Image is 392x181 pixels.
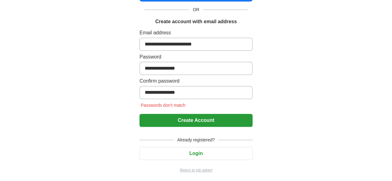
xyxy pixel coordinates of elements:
label: Confirm password [139,77,253,85]
h1: Create account with email address [155,18,237,25]
button: Login [139,147,253,160]
span: Already registered? [174,137,218,143]
label: Email address [139,29,253,37]
a: Login [139,151,253,156]
button: Create Account [139,114,253,127]
label: Password [139,53,253,61]
span: OR [189,6,203,13]
span: Passwords don't match [139,103,187,108]
a: Return to job advert [139,167,253,173]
